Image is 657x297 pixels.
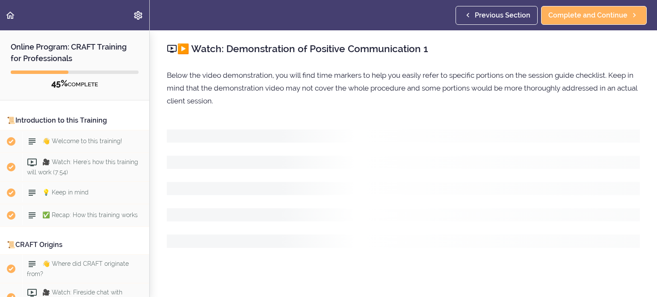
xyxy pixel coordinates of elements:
svg: Loading [167,129,640,248]
div: COMPLETE [11,78,139,89]
svg: Settings Menu [133,10,143,21]
span: 👋 Where did CRAFT originate from? [27,260,129,277]
span: 💡 Keep in mind [42,189,89,196]
span: 👋 Welcome to this training! [42,138,122,144]
span: ✅ Recap: How this training works [42,212,138,218]
a: Complete and Continue [541,6,647,25]
a: Previous Section [456,6,538,25]
p: Below the video demonstration, you will find time markers to help you easily refer to specific po... [167,69,640,107]
span: Complete and Continue [548,10,627,21]
span: 🎥 Watch: Here's how this training will work (7:54) [27,159,138,175]
span: Previous Section [475,10,530,21]
span: 45% [51,78,68,88]
svg: Back to course curriculum [5,10,15,21]
h2: ▶️ Watch: Demonstration of Positive Communication 1 [167,41,640,56]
